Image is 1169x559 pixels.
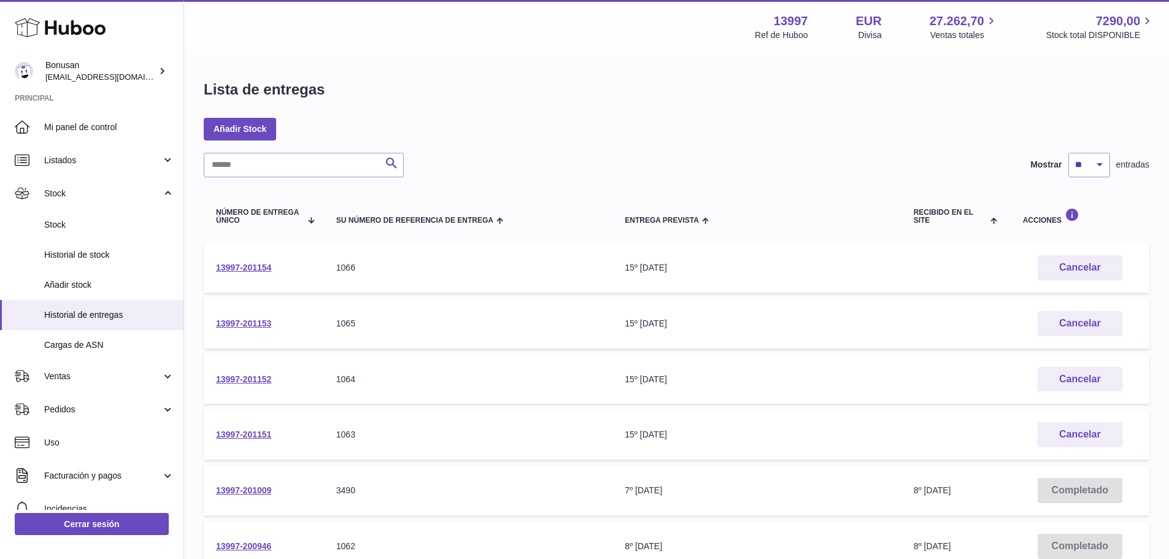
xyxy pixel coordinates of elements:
span: Historial de entregas [44,309,174,321]
span: 8º [DATE] [914,485,951,495]
span: 27.262,70 [930,13,984,29]
div: 1063 [336,429,600,441]
div: 15º [DATE] [625,429,889,441]
div: Acciones [1023,208,1137,225]
a: 13997-201154 [216,263,271,272]
span: Número de entrega único [216,209,301,225]
a: 13997-200946 [216,541,271,551]
a: 13997-201152 [216,374,271,384]
div: Bonusan [45,60,156,83]
span: Uso [44,437,174,449]
span: Incidencias [44,503,174,515]
div: 15º [DATE] [625,262,889,274]
a: 27.262,70 Ventas totales [930,13,998,41]
span: Stock [44,188,161,199]
span: Ventas [44,371,161,382]
span: Recibido en el site [914,209,988,225]
label: Mostrar [1030,159,1062,171]
div: 7º [DATE] [625,485,889,496]
h1: Lista de entregas [204,80,325,99]
a: 7290,00 Stock total DISPONIBLE [1046,13,1154,41]
span: [EMAIL_ADDRESS][DOMAIN_NAME] [45,72,180,82]
a: 13997-201009 [216,485,271,495]
button: Cancelar [1038,311,1122,336]
span: entradas [1116,159,1149,171]
div: Divisa [858,29,882,41]
span: Cargas de ASN [44,339,174,351]
button: Cancelar [1038,255,1122,280]
span: Historial de stock [44,249,174,261]
span: Entrega prevista [625,217,699,225]
span: Su número de referencia de entrega [336,217,493,225]
a: 13997-201151 [216,430,271,439]
span: Stock [44,219,174,231]
strong: 13997 [774,13,808,29]
span: 8º [DATE] [914,541,951,551]
div: 15º [DATE] [625,318,889,330]
a: Añadir Stock [204,118,276,140]
strong: EUR [855,13,881,29]
span: Pedidos [44,404,161,415]
span: Mi panel de control [44,121,174,133]
div: 1064 [336,374,600,385]
span: Listados [44,155,161,166]
div: 3490 [336,485,600,496]
a: Cerrar sesión [15,513,169,535]
span: Ventas totales [930,29,998,41]
img: info@bonusan.es [15,62,33,80]
span: Facturación y pagos [44,470,161,482]
span: Stock total DISPONIBLE [1046,29,1154,41]
div: 8º [DATE] [625,541,889,552]
span: Añadir stock [44,279,174,291]
div: 15º [DATE] [625,374,889,385]
div: 1066 [336,262,600,274]
button: Cancelar [1038,367,1122,392]
div: 1062 [336,541,600,552]
span: 7290,00 [1096,13,1140,29]
a: 13997-201153 [216,318,271,328]
button: Cancelar [1038,422,1122,447]
div: 1065 [336,318,600,330]
div: Ref de Huboo [755,29,808,41]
